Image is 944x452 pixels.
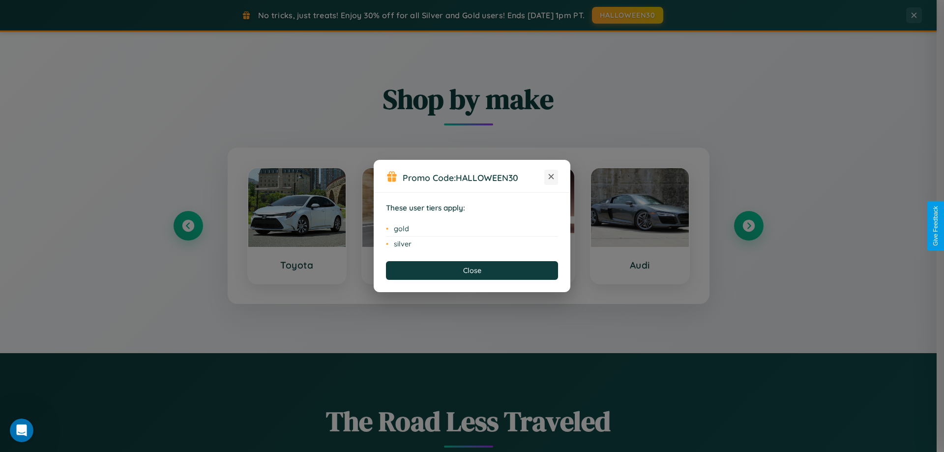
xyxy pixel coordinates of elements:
b: HALLOWEEN30 [456,172,518,183]
div: Give Feedback [932,206,939,246]
li: gold [386,221,558,237]
h3: Promo Code: [403,172,544,183]
li: silver [386,237,558,251]
iframe: Intercom live chat [10,419,33,442]
strong: These user tiers apply: [386,203,465,212]
button: Close [386,261,558,280]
